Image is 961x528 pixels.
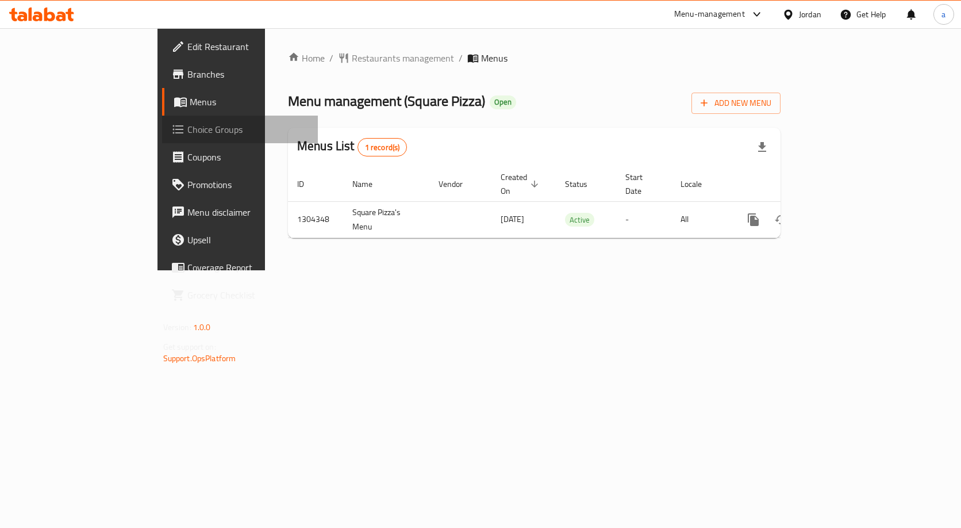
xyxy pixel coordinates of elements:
[162,254,318,281] a: Coverage Report
[162,226,318,254] a: Upsell
[501,170,542,198] span: Created On
[767,206,795,234] button: Change Status
[701,96,771,110] span: Add New Menu
[288,88,485,114] span: Menu management ( Square Pizza )
[799,8,821,21] div: Jordan
[439,177,478,191] span: Vendor
[748,133,776,161] div: Export file
[162,281,318,309] a: Grocery Checklist
[162,116,318,143] a: Choice Groups
[162,143,318,171] a: Coupons
[187,288,309,302] span: Grocery Checklist
[329,51,333,65] li: /
[674,7,745,21] div: Menu-management
[187,150,309,164] span: Coupons
[941,8,945,21] span: a
[297,137,407,156] h2: Menus List
[501,212,524,227] span: [DATE]
[490,97,516,107] span: Open
[565,177,602,191] span: Status
[163,351,236,366] a: Support.OpsPlatform
[193,320,211,335] span: 1.0.0
[187,233,309,247] span: Upsell
[481,51,508,65] span: Menus
[681,177,717,191] span: Locale
[187,40,309,53] span: Edit Restaurant
[731,167,859,202] th: Actions
[671,201,731,238] td: All
[565,213,594,227] span: Active
[163,320,191,335] span: Version:
[352,177,387,191] span: Name
[358,138,408,156] div: Total records count
[162,60,318,88] a: Branches
[288,167,859,238] table: enhanced table
[187,178,309,192] span: Promotions
[616,201,671,238] td: -
[162,171,318,198] a: Promotions
[338,51,454,65] a: Restaurants management
[459,51,463,65] li: /
[162,33,318,60] a: Edit Restaurant
[187,67,309,81] span: Branches
[352,51,454,65] span: Restaurants management
[343,201,429,238] td: Square Pizza's Menu
[625,170,658,198] span: Start Date
[162,88,318,116] a: Menus
[187,261,309,274] span: Coverage Report
[163,339,216,354] span: Get support on:
[187,205,309,219] span: Menu disclaimer
[297,177,319,191] span: ID
[162,198,318,226] a: Menu disclaimer
[358,142,407,153] span: 1 record(s)
[190,95,309,109] span: Menus
[740,206,767,234] button: more
[490,95,516,109] div: Open
[288,51,781,65] nav: breadcrumb
[691,93,781,114] button: Add New Menu
[187,123,309,136] span: Choice Groups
